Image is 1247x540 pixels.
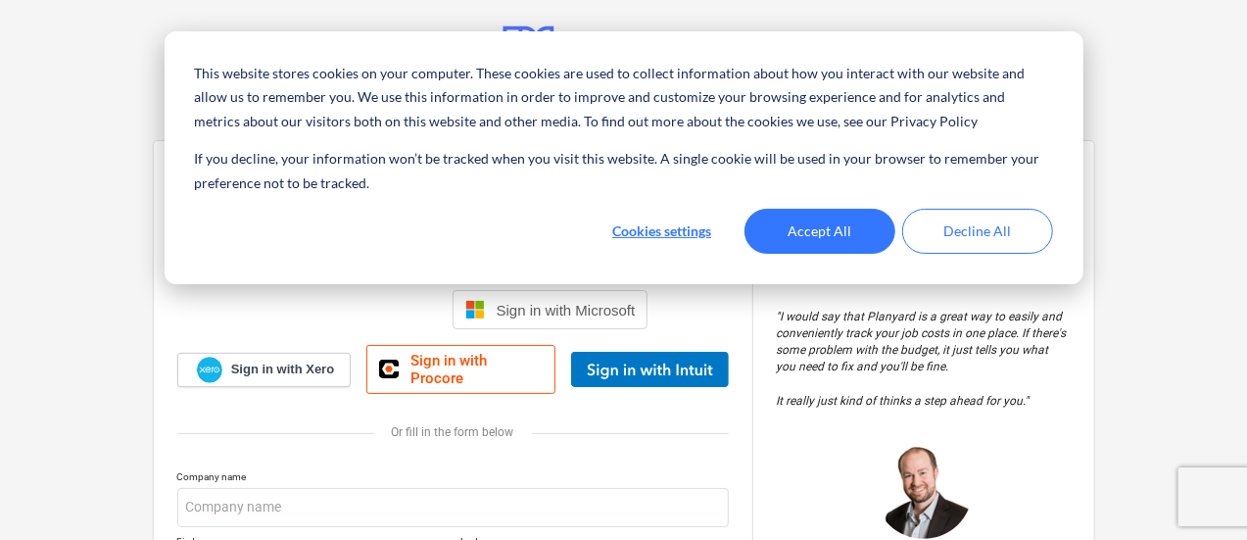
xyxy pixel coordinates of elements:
[777,309,1071,410] p: " I would say that Planyard is a great way to easily and conveniently track your job costs in one...
[744,209,895,254] button: Accept All
[194,147,1052,195] p: If you decline, your information won’t be tracked when you visit this website. A single cookie wi...
[194,62,1052,134] p: This website stores cookies on your computer. These cookies are used to collect information about...
[410,352,543,387] span: Sign in with Procore
[177,470,729,487] p: Company name
[248,288,447,331] iframe: Sign in with Google Button
[197,357,222,383] img: Xero logo
[177,425,729,439] div: Or fill in the form below
[902,209,1053,254] button: Decline All
[465,300,485,319] img: Microsoft logo
[497,302,636,319] span: Sign in with Microsoft
[875,441,973,539] img: Jordan Cohen
[231,361,334,378] span: Sign in with Xero
[177,488,729,527] input: Company name
[587,209,738,254] button: Cookies settings
[165,31,1083,284] div: Cookie banner
[366,345,554,394] a: Sign in with Procore
[177,353,352,387] a: Sign in with Xero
